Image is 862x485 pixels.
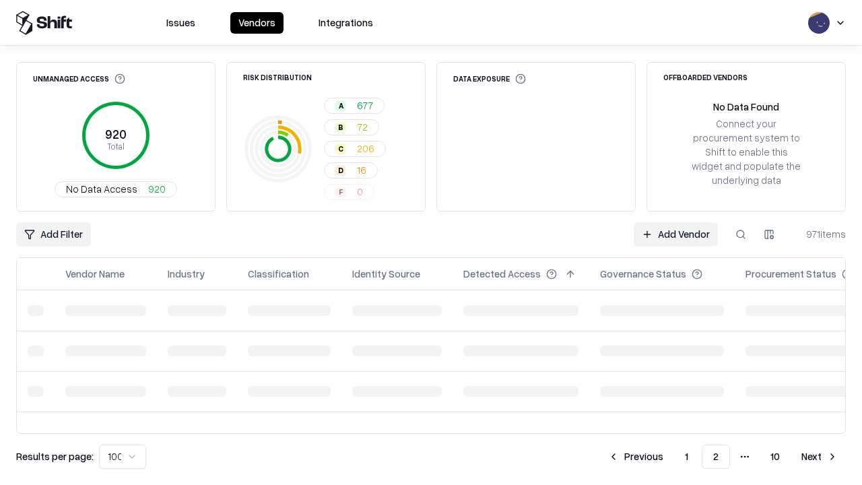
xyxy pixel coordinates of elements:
[453,73,526,84] div: Data Exposure
[16,449,94,463] p: Results per page:
[600,445,671,469] button: Previous
[745,267,836,281] div: Procurement Status
[105,127,127,141] tspan: 920
[243,73,312,81] div: Risk Distribution
[600,445,846,469] nav: pagination
[310,12,381,34] button: Integrations
[148,182,166,196] span: 920
[230,12,284,34] button: Vendors
[760,445,791,469] button: 10
[352,267,420,281] div: Identity Source
[33,73,125,84] div: Unmanaged Access
[335,100,346,111] div: A
[66,182,137,196] span: No Data Access
[335,165,346,176] div: D
[324,119,379,135] button: B72
[674,445,699,469] button: 1
[107,141,125,152] tspan: Total
[158,12,203,34] button: Issues
[690,117,802,188] div: Connect your procurement system to Shift to enable this widget and populate the underlying data
[357,163,366,177] span: 16
[634,222,718,247] a: Add Vendor
[793,445,846,469] button: Next
[600,267,686,281] div: Governance Status
[324,162,378,179] button: D16
[713,100,779,114] div: No Data Found
[357,120,368,134] span: 72
[357,98,373,112] span: 677
[55,181,177,197] button: No Data Access920
[324,141,386,157] button: C206
[324,98,385,114] button: A677
[463,267,541,281] div: Detected Access
[65,267,125,281] div: Vendor Name
[663,73,748,81] div: Offboarded Vendors
[335,143,346,154] div: C
[792,227,846,241] div: 971 items
[335,122,346,133] div: B
[16,222,91,247] button: Add Filter
[702,445,730,469] button: 2
[168,267,205,281] div: Industry
[248,267,309,281] div: Classification
[357,141,374,156] span: 206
